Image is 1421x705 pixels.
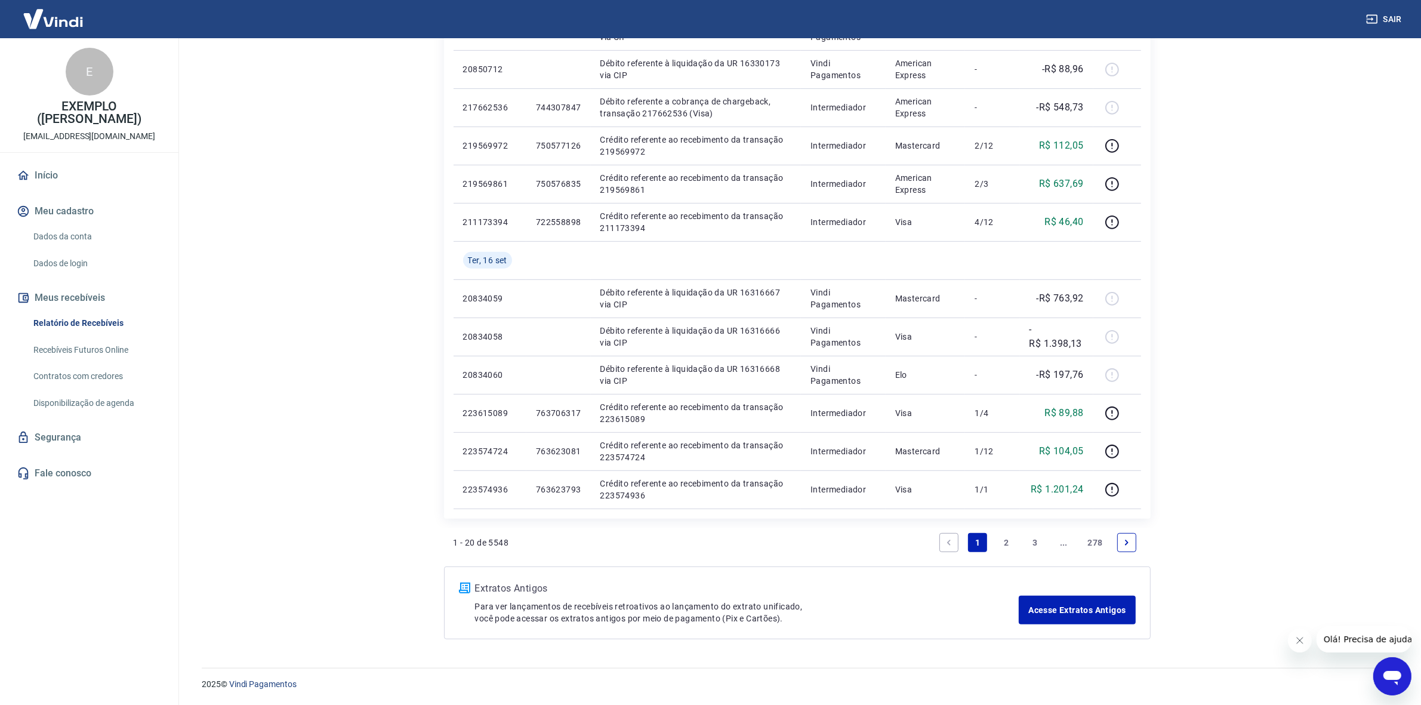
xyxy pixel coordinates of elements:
[1037,368,1084,382] p: -R$ 197,76
[475,581,1019,596] p: Extratos Antigos
[939,533,958,552] a: Previous page
[975,101,1010,113] p: -
[29,364,164,389] a: Contratos com credores
[810,216,876,228] p: Intermediador
[600,96,792,119] p: Débito referente a cobrança de chargeback, transação 217662536 (Visa)
[14,460,164,487] a: Fale conosco
[14,285,164,311] button: Meus recebíveis
[463,63,517,75] p: 20850712
[600,287,792,310] p: Débito referente à liquidação da UR 16316667 via CIP
[475,601,1019,624] p: Para ver lançamentos de recebíveis retroativos ao lançamento do extrato unificado, você pode aces...
[29,311,164,335] a: Relatório de Recebíveis
[536,101,581,113] p: 744307847
[895,445,956,457] p: Mastercard
[810,57,876,81] p: Vindi Pagamentos
[463,101,517,113] p: 217662536
[23,130,155,143] p: [EMAIL_ADDRESS][DOMAIN_NAME]
[895,407,956,419] p: Visa
[14,162,164,189] a: Início
[468,254,507,266] span: Ter, 16 set
[810,407,876,419] p: Intermediador
[895,140,956,152] p: Mastercard
[975,407,1010,419] p: 1/4
[895,57,956,81] p: American Express
[29,224,164,249] a: Dados da conta
[229,679,297,689] a: Vindi Pagamentos
[600,401,792,425] p: Crédito referente ao recebimento da transação 223615089
[7,8,100,18] span: Olá! Precisa de ajuda?
[536,445,581,457] p: 763623081
[810,140,876,152] p: Intermediador
[536,216,581,228] p: 722558898
[454,537,509,549] p: 1 - 20 de 5548
[810,363,876,387] p: Vindi Pagamentos
[895,172,956,196] p: American Express
[1054,533,1073,552] a: Jump forward
[600,210,792,234] p: Crédito referente ao recebimento da transação 211173394
[810,325,876,349] p: Vindi Pagamentos
[600,478,792,501] p: Crédito referente ao recebimento da transação 223574936
[895,484,956,495] p: Visa
[536,484,581,495] p: 763623793
[463,369,517,381] p: 20834060
[935,528,1141,557] ul: Pagination
[600,439,792,463] p: Crédito referente ao recebimento da transação 223574724
[810,287,876,310] p: Vindi Pagamentos
[600,172,792,196] p: Crédito referente ao recebimento da transação 219569861
[895,96,956,119] p: American Express
[463,140,517,152] p: 219569972
[14,424,164,451] a: Segurança
[1083,533,1107,552] a: Page 278
[1044,215,1083,229] p: R$ 46,40
[1364,8,1407,30] button: Sair
[968,533,987,552] a: Page 1 is your current page
[1042,62,1084,76] p: -R$ 88,96
[463,293,517,304] p: 20834059
[463,445,517,457] p: 223574724
[536,140,581,152] p: 750577126
[975,63,1010,75] p: -
[1037,291,1084,306] p: -R$ 763,92
[536,407,581,419] p: 763706317
[1317,626,1411,652] iframe: Mensagem da empresa
[1373,657,1411,695] iframe: Botão para abrir a janela de mensagens
[29,251,164,276] a: Dados de login
[975,331,1010,343] p: -
[895,331,956,343] p: Visa
[29,391,164,415] a: Disponibilização de agenda
[1039,138,1084,153] p: R$ 112,05
[463,407,517,419] p: 223615089
[1031,482,1083,497] p: R$ 1.201,24
[1029,322,1084,351] p: -R$ 1.398,13
[600,57,792,81] p: Débito referente à liquidação da UR 16330173 via CIP
[1288,629,1312,652] iframe: Fechar mensagem
[1039,444,1084,458] p: R$ 104,05
[810,484,876,495] p: Intermediador
[66,48,113,96] div: E
[536,178,581,190] p: 750576835
[1117,533,1136,552] a: Next page
[975,369,1010,381] p: -
[463,331,517,343] p: 20834058
[975,216,1010,228] p: 4/12
[975,293,1010,304] p: -
[975,140,1010,152] p: 2/12
[975,445,1010,457] p: 1/12
[459,583,470,593] img: ícone
[975,484,1010,495] p: 1/1
[1037,100,1084,115] p: -R$ 548,73
[202,678,1392,691] p: 2025 ©
[810,445,876,457] p: Intermediador
[895,369,956,381] p: Elo
[600,134,792,158] p: Crédito referente ao recebimento da transação 219569972
[463,484,517,495] p: 223574936
[997,533,1016,552] a: Page 2
[895,293,956,304] p: Mastercard
[810,178,876,190] p: Intermediador
[463,216,517,228] p: 211173394
[463,178,517,190] p: 219569861
[1039,177,1084,191] p: R$ 637,69
[600,363,792,387] p: Débito referente à liquidação da UR 16316668 via CIP
[14,1,92,37] img: Vindi
[810,101,876,113] p: Intermediador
